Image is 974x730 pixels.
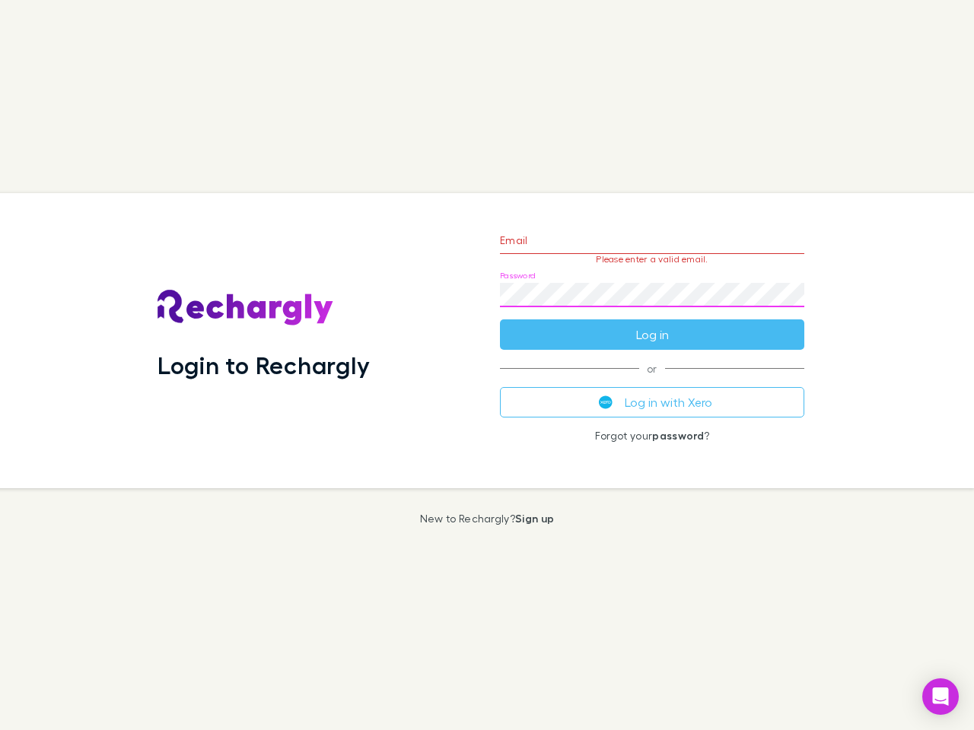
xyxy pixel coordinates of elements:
[158,290,334,326] img: Rechargly's Logo
[922,678,959,715] div: Open Intercom Messenger
[599,395,613,409] img: Xero's logo
[500,368,804,369] span: or
[652,429,704,442] a: password
[500,270,536,281] label: Password
[500,387,804,417] button: Log in with Xero
[515,512,554,525] a: Sign up
[500,319,804,350] button: Log in
[158,351,370,379] h1: Login to Rechargly
[500,254,804,265] p: Please enter a valid email.
[500,430,804,442] p: Forgot your ?
[420,513,555,525] p: New to Rechargly?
